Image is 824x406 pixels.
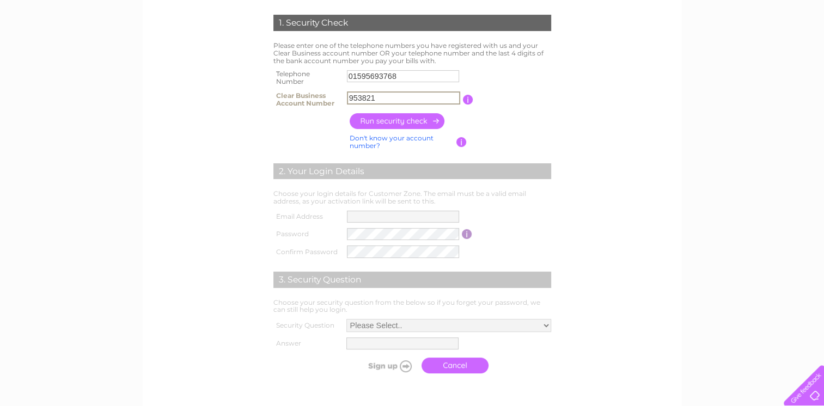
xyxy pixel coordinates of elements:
[349,358,416,373] input: Submit
[271,225,345,243] th: Password
[273,163,551,180] div: 2. Your Login Details
[619,5,694,19] a: 0333 014 3131
[456,137,467,147] input: Information
[672,46,692,54] a: Water
[271,187,554,208] td: Choose your login details for Customer Zone. The email must be a valid email address, as your act...
[273,15,551,31] div: 1. Security Check
[422,358,489,373] a: Cancel
[768,46,784,54] a: Blog
[155,6,670,53] div: Clear Business is a trading name of Verastar Limited (registered in [GEOGRAPHIC_DATA] No. 3667643...
[271,243,345,260] th: Confirm Password
[271,335,344,352] th: Answer
[699,46,723,54] a: Energy
[29,28,84,61] img: logo.png
[729,46,762,54] a: Telecoms
[273,272,551,288] div: 3. Security Question
[271,296,554,317] td: Choose your security question from the below so if you forget your password, we can still help yo...
[462,229,472,239] input: Information
[271,67,344,89] th: Telephone Number
[791,46,817,54] a: Contact
[271,316,344,335] th: Security Question
[463,95,473,104] input: Information
[271,208,345,225] th: Email Address
[350,134,434,150] a: Don't know your account number?
[271,89,344,110] th: Clear Business Account Number
[271,39,554,67] td: Please enter one of the telephone numbers you have registered with us and your Clear Business acc...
